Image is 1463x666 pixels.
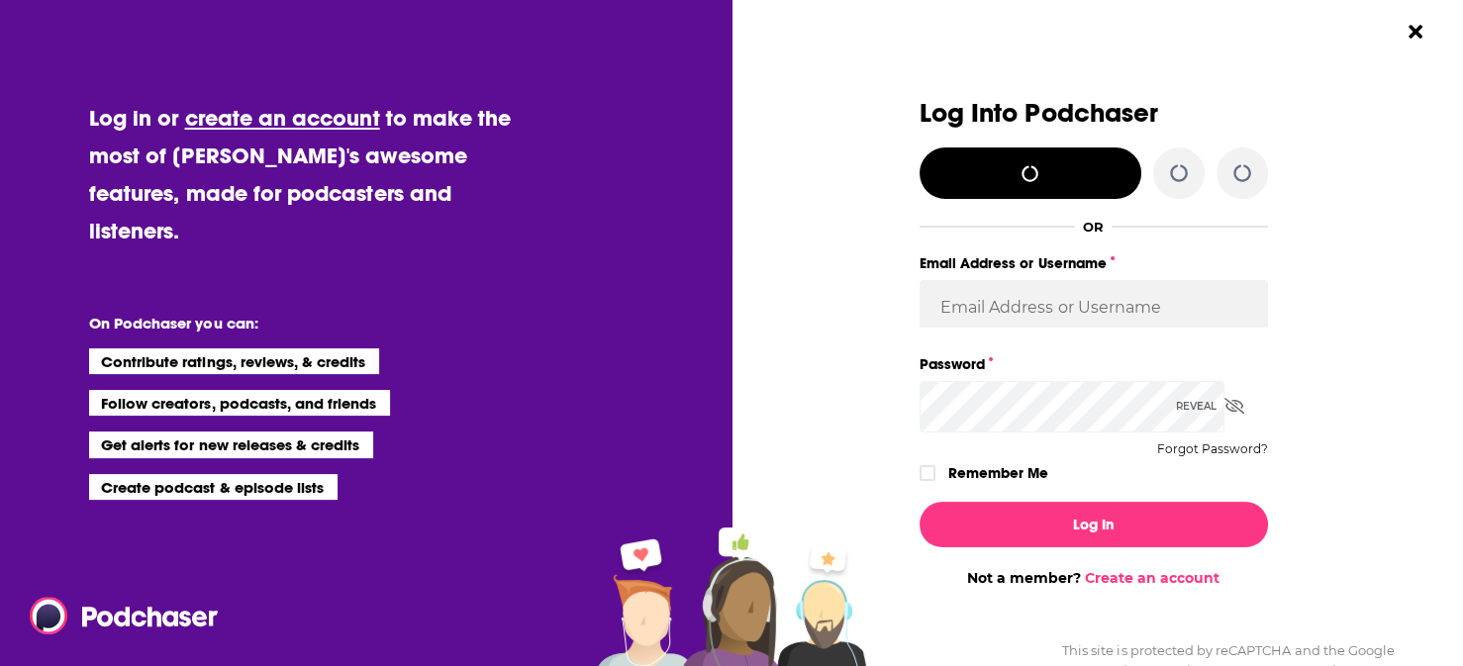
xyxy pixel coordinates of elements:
label: Password [920,351,1268,377]
div: Not a member? [920,569,1268,587]
a: create an account [185,104,380,132]
button: Close Button [1397,13,1434,50]
li: On Podchaser you can: [89,314,485,333]
div: OR [1083,219,1104,235]
li: Get alerts for new releases & credits [89,431,373,457]
label: Email Address or Username [920,250,1268,276]
input: Email Address or Username [920,280,1268,333]
li: Contribute ratings, reviews, & credits [89,348,380,374]
div: Reveal [1176,381,1244,431]
button: Log In [920,502,1268,547]
li: Follow creators, podcasts, and friends [89,390,391,416]
h3: Log Into Podchaser [920,99,1268,128]
a: Create an account [1085,569,1219,587]
li: Create podcast & episode lists [89,474,338,500]
img: Podchaser - Follow, Share and Rate Podcasts [30,597,220,634]
button: Forgot Password? [1157,442,1268,456]
a: Podchaser - Follow, Share and Rate Podcasts [30,597,204,634]
label: Remember Me [948,460,1048,486]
